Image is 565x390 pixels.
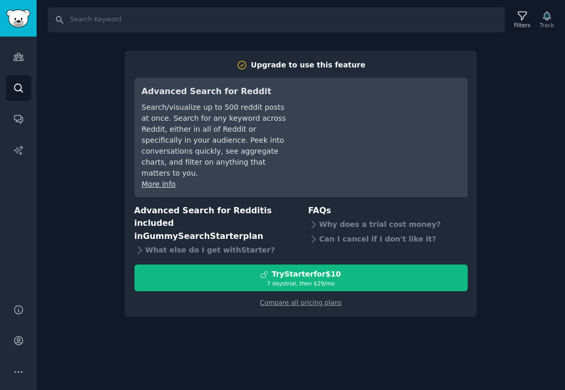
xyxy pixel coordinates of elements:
div: Filters [514,21,530,29]
a: Compare all pricing plans [260,299,342,306]
button: TryStarterfor$107 daystrial, then $29/mo [134,265,468,291]
span: GummySearch Starter [143,231,243,241]
div: What else do I get with Starter ? [134,243,294,257]
img: GummySearch logo [6,9,30,28]
div: Why does a trial cost money? [308,217,468,232]
h3: Advanced Search for Reddit is included in plan [134,204,294,243]
div: 7 days trial, then $ 29 /mo [135,280,467,287]
div: Try Starter for $10 [272,269,341,280]
div: Upgrade to use this feature [251,60,366,71]
h3: Advanced Search for Reddit [142,85,289,98]
h3: FAQs [308,204,468,217]
div: Search/visualize up to 500 reddit posts at once. Search for any keyword across Reddit, either in ... [142,102,289,179]
a: More info [142,180,176,188]
input: Search Keyword [48,7,505,32]
iframe: YouTube video player [303,85,460,164]
div: Can I cancel if I don't like it? [308,232,468,246]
